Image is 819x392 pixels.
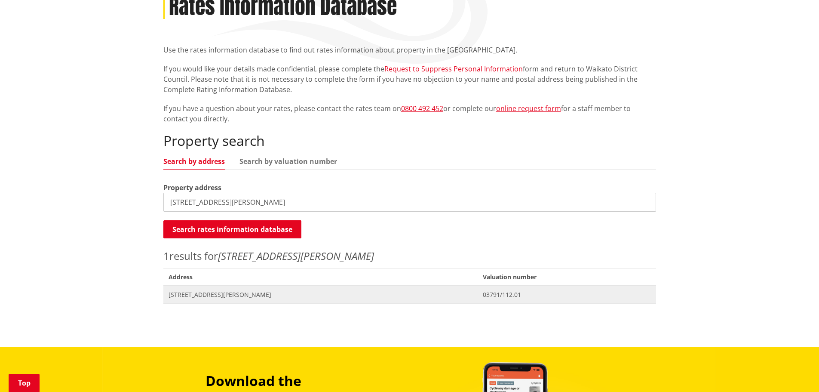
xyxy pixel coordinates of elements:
[478,268,656,286] span: Valuation number
[401,104,443,113] a: 0800 492 452
[169,290,473,299] span: [STREET_ADDRESS][PERSON_NAME]
[239,158,337,165] a: Search by valuation number
[163,103,656,124] p: If you have a question about your rates, please contact the rates team on or complete our for a s...
[163,64,656,95] p: If you would like your details made confidential, please complete the form and return to Waikato ...
[163,248,656,264] p: results for
[483,290,650,299] span: 03791/112.01
[163,193,656,212] input: e.g. Duke Street NGARUAWAHIA
[163,133,656,149] h2: Property search
[163,182,221,193] label: Property address
[163,286,656,303] a: [STREET_ADDRESS][PERSON_NAME] 03791/112.01
[163,268,478,286] span: Address
[384,64,523,74] a: Request to Suppress Personal Information
[163,220,301,238] button: Search rates information database
[9,374,40,392] a: Top
[218,249,374,263] em: [STREET_ADDRESS][PERSON_NAME]
[163,45,656,55] p: Use the rates information database to find out rates information about property in the [GEOGRAPHI...
[496,104,561,113] a: online request form
[779,356,810,387] iframe: Messenger Launcher
[163,249,169,263] span: 1
[163,158,225,165] a: Search by address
